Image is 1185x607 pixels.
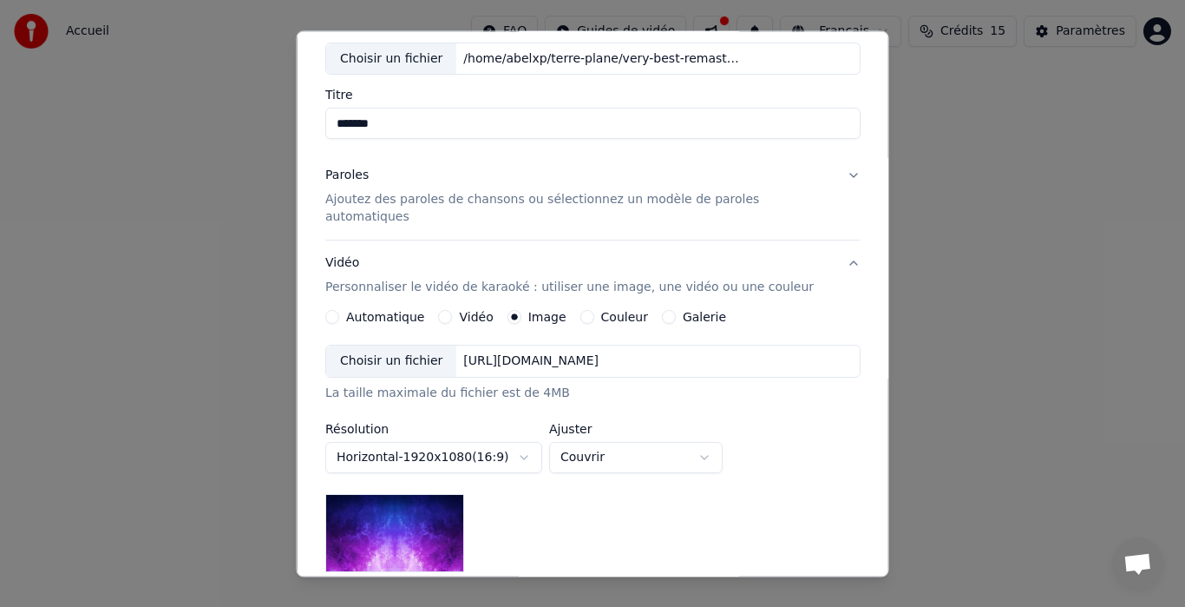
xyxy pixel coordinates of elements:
[527,312,566,324] label: Image
[325,192,833,227] p: Ajoutez des paroles de chansons ou sélectionnez un modèle de paroles automatiques
[325,424,542,436] label: Résolution
[326,346,456,378] div: Choisir un fichier
[456,353,606,371] div: [URL][DOMAIN_NAME]
[325,241,861,311] button: VidéoPersonnaliser le vidéo de karaoké : utiliser une image, une vidéo ou une couleur
[325,89,861,102] label: Titre
[326,43,456,75] div: Choisir un fichier
[325,280,814,297] p: Personnaliser le vidéo de karaoké : utiliser une image, une vidéo ou une couleur
[325,154,861,241] button: ParolesAjoutez des paroles de chansons ou sélectionnez un modèle de paroles automatiques
[549,424,723,436] label: Ajuster
[682,312,725,324] label: Galerie
[325,168,369,185] div: Paroles
[459,312,493,324] label: Vidéo
[456,50,751,68] div: /home/abelxp/terre-plane/very-best-remastered.mp3
[600,312,647,324] label: Couleur
[346,312,424,324] label: Automatique
[325,255,814,297] div: Vidéo
[325,386,861,403] div: La taille maximale du fichier est de 4MB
